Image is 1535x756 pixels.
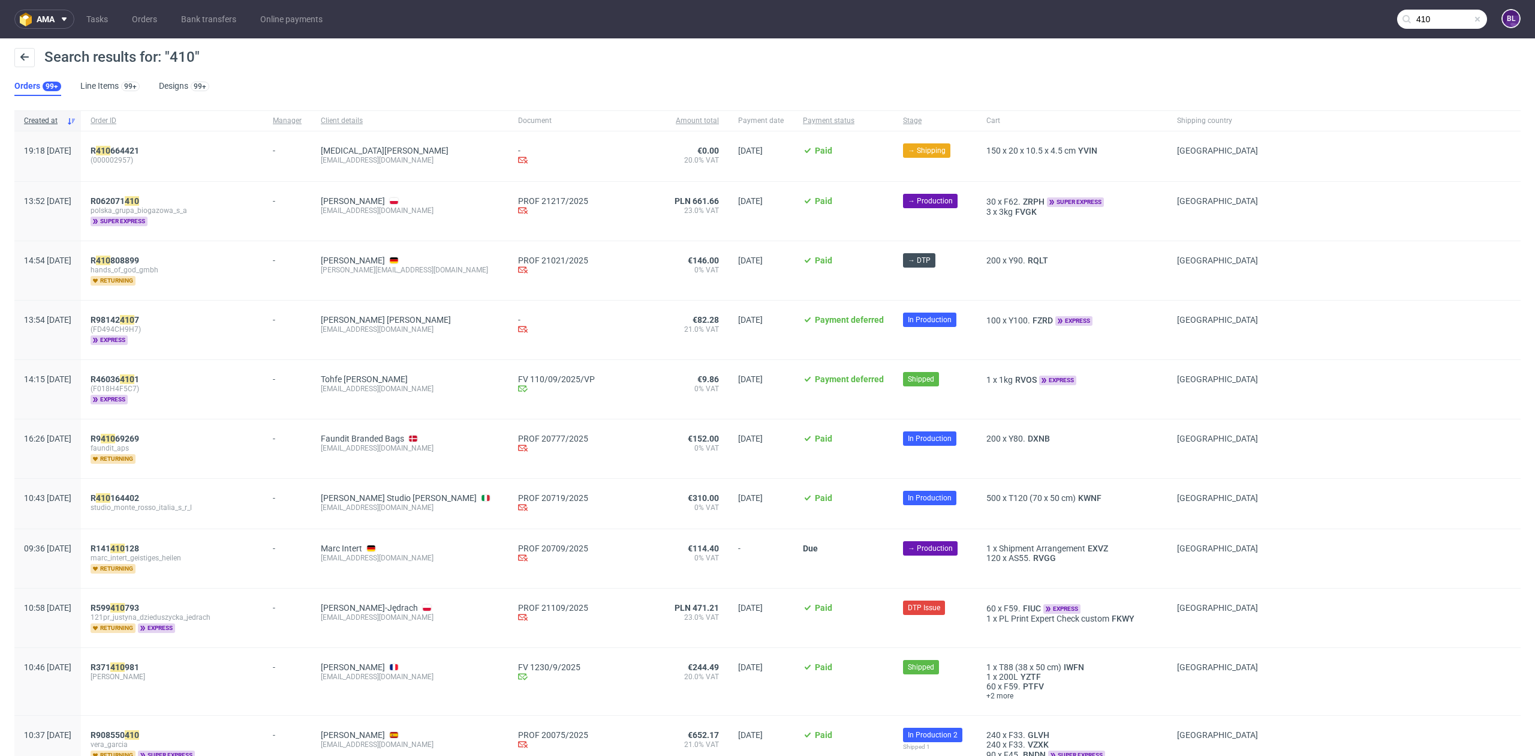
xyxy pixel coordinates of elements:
span: DTP Issue [908,602,940,613]
a: R410808899 [91,256,142,265]
a: Tasks [79,10,115,29]
span: returning [91,276,136,286]
div: [EMAIL_ADDRESS][DOMAIN_NAME] [321,443,499,453]
span: Paid [815,493,832,503]
span: FKWY [1109,614,1137,623]
span: 10:58 [DATE] [24,603,71,613]
div: x [986,374,1158,385]
a: PROF 21021/2025 [518,256,655,265]
span: Shipped [908,662,934,673]
div: [EMAIL_ADDRESS][DOMAIN_NAME] [321,553,499,563]
span: express [1055,316,1092,326]
a: PROF 20719/2025 [518,493,655,503]
span: 0% VAT [675,384,719,394]
span: R371 981 [91,662,139,672]
div: x [986,434,1158,443]
div: - [273,488,302,503]
figcaption: BL [1503,10,1519,27]
div: - [518,315,655,336]
a: KWNF [1076,493,1104,503]
a: IWFN [1061,662,1086,672]
span: F33. [1009,730,1025,740]
div: 99+ [124,82,137,91]
a: [PERSON_NAME] [321,730,385,740]
a: ZRPH [1021,197,1047,206]
a: PROF 20075/2025 [518,730,655,740]
mark: 410 [96,146,110,155]
span: €652.17 [688,730,719,740]
span: 240 [986,730,1001,740]
div: - [273,598,302,613]
span: 21.0% VAT [675,740,719,749]
span: Paid [815,196,832,206]
a: R941069269 [91,434,142,443]
a: PTFV [1021,682,1046,691]
span: [DATE] [738,434,763,443]
span: 3kg [999,207,1013,217]
span: express [91,335,128,345]
span: [DATE] [738,603,763,613]
span: F59. [1004,682,1021,691]
span: Paid [815,662,832,672]
span: 60 [986,682,996,691]
a: R981424107 [91,315,142,325]
div: [EMAIL_ADDRESS][DOMAIN_NAME] [321,325,499,334]
a: R410664421 [91,146,142,155]
span: 0% VAT [675,443,719,453]
span: [GEOGRAPHIC_DATA] [1177,603,1258,613]
span: returning [91,623,136,633]
div: [EMAIL_ADDRESS][DOMAIN_NAME] [321,740,499,749]
span: 60 [986,604,996,613]
mark: 410 [101,434,115,443]
span: [GEOGRAPHIC_DATA] [1177,730,1258,740]
span: Due [803,544,818,553]
span: 0% VAT [675,265,719,275]
span: 19:18 [DATE] [24,146,71,155]
a: [PERSON_NAME] Studio [PERSON_NAME] [321,493,477,503]
span: Amount total [675,116,719,126]
span: F33. [1009,740,1025,749]
span: [DATE] [738,374,763,384]
span: 1 [986,672,991,682]
span: €82.28 [693,315,719,325]
span: Shipping country [1177,116,1258,126]
span: R599 793 [91,603,139,613]
span: Cart [986,116,1158,126]
div: x [986,682,1158,691]
span: R908550 [91,730,139,740]
span: R 164402 [91,493,139,503]
span: (FD494CH9H7) [91,325,254,334]
span: Y80. [1009,434,1025,443]
div: [PERSON_NAME][EMAIL_ADDRESS][DOMAIN_NAME] [321,265,499,275]
a: R460364101 [91,374,142,384]
span: F62. [1004,197,1021,206]
span: [DATE] [738,256,763,265]
div: x [986,730,1158,740]
div: - [273,429,302,443]
span: 1 [986,544,991,553]
span: polska_grupa_biogazowa_s_a [91,206,254,215]
a: FZRD [1030,316,1055,325]
span: Search results for: "410" [44,49,200,65]
span: returning [91,564,136,574]
span: hands_of_god_gmbh [91,265,254,275]
span: R 808899 [91,256,139,265]
span: marc_intert_geistiges_heilen [91,553,254,563]
a: PROF 20709/2025 [518,544,655,553]
a: DXNB [1025,434,1052,443]
span: (000002957) [91,155,254,165]
mark: 410 [110,544,125,553]
span: €310.00 [688,493,719,503]
a: YVIN [1076,146,1100,155]
span: Payment date [738,116,784,126]
div: x [986,196,1158,207]
a: [PERSON_NAME] [PERSON_NAME] [321,315,451,325]
span: super express [1047,197,1104,207]
div: x [986,146,1158,155]
span: [PERSON_NAME] [91,672,254,682]
a: R599410793 [91,603,142,613]
a: [PERSON_NAME] [321,662,385,672]
div: x [986,603,1158,614]
span: 09:36 [DATE] [24,544,71,553]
